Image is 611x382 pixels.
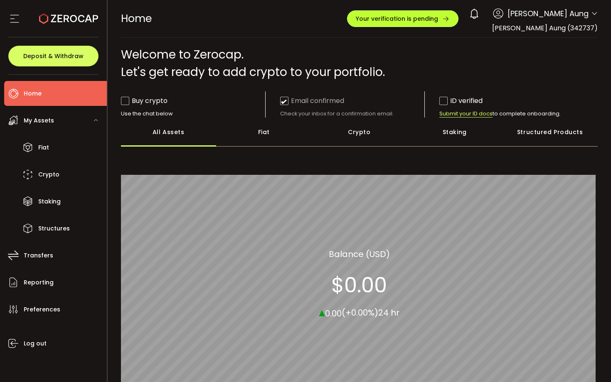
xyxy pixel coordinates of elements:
[439,95,483,106] div: ID verified
[24,304,60,316] span: Preferences
[342,307,378,318] span: (+0.00%)
[325,307,342,319] span: 0.00
[24,88,42,100] span: Home
[121,118,217,147] div: All Assets
[492,23,598,33] span: [PERSON_NAME] Aung (342737)
[38,169,59,181] span: Crypto
[569,342,611,382] iframe: Chat Widget
[24,115,54,127] span: My Assets
[280,95,344,106] div: Email confirmed
[38,142,49,154] span: Fiat
[24,250,53,262] span: Transfers
[407,118,503,147] div: Staking
[347,10,458,27] button: Your verification is pending
[23,53,84,59] span: Deposit & Withdraw
[216,118,312,147] div: Fiat
[331,272,387,297] section: $0.00
[439,110,584,118] div: to complete onboarding.
[121,95,168,106] div: Buy crypto
[121,46,598,81] div: Welcome to Zerocap. Let's get ready to add crypto to your portfolio.
[24,338,47,350] span: Log out
[319,303,325,321] span: ▴
[121,11,152,26] span: Home
[508,8,589,19] span: [PERSON_NAME] Aung
[280,110,425,118] div: Check your inbox for a confirmation email.
[312,118,407,147] div: Crypto
[8,46,99,66] button: Deposit & Withdraw
[38,196,61,208] span: Staking
[503,118,598,147] div: Structured Products
[24,277,54,289] span: Reporting
[329,247,390,260] section: Balance (USD)
[121,110,266,118] div: Use the chat below
[356,16,438,22] span: Your verification is pending
[38,223,70,235] span: Structures
[378,307,399,318] span: 24 hr
[439,110,493,118] span: Submit your ID docs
